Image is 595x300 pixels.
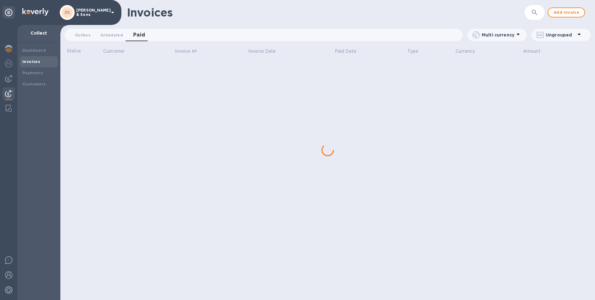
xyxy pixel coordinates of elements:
p: Invoice Date [248,48,276,55]
p: [PERSON_NAME] & Sons [76,8,107,17]
span: Paid [133,31,145,39]
b: ZS [64,10,70,15]
span: Scheduled [101,32,123,38]
span: Currency [456,48,483,55]
p: Status [67,48,101,54]
span: Add invoice [553,9,579,16]
p: Multi currency [482,32,514,38]
p: Currency [456,48,475,55]
p: Type [407,48,419,55]
p: Paid Date [335,48,356,55]
span: Invoice Date [248,48,284,55]
span: Paid Date [335,48,364,55]
b: Payments [22,70,43,75]
p: Ungrouped [546,32,575,38]
button: Add invoice [548,7,585,17]
span: Outbox [75,32,91,38]
b: Customers [22,82,46,86]
span: Amount [523,48,549,55]
b: Invoices [22,59,40,64]
p: Collect [22,30,55,36]
img: Foreign exchange [5,60,12,67]
img: Logo [22,8,49,16]
p: Amount [523,48,541,55]
span: Customer [103,48,133,55]
p: Invoice № [175,48,197,55]
div: Unpin categories [2,6,15,19]
b: Dashboard [22,48,46,53]
p: Customer [103,48,124,55]
span: Type [407,48,427,55]
span: Invoice № [175,48,205,55]
h1: Invoices [127,6,173,19]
